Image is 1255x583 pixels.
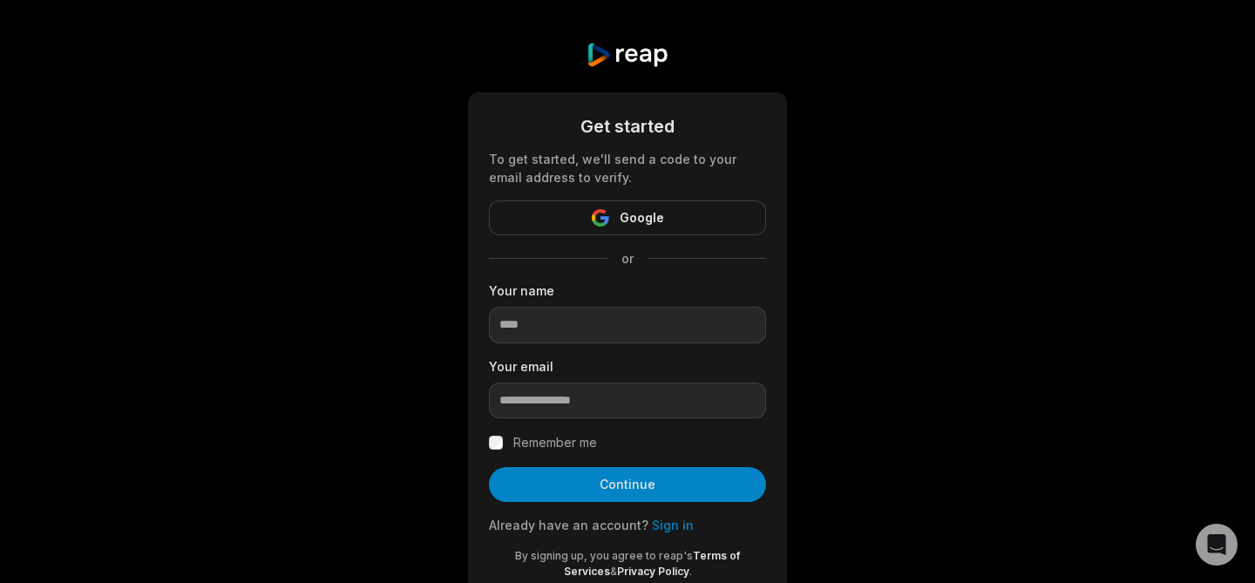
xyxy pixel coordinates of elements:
[689,565,692,578] span: .
[489,518,648,532] span: Already have an account?
[586,42,668,68] img: reap
[489,467,766,502] button: Continue
[515,549,693,562] span: By signing up, you agree to reap's
[610,565,617,578] span: &
[620,207,664,228] span: Google
[489,357,766,376] label: Your email
[652,518,694,532] a: Sign in
[489,113,766,139] div: Get started
[489,200,766,235] button: Google
[489,281,766,300] label: Your name
[489,150,766,186] div: To get started, we'll send a code to your email address to verify.
[513,432,597,453] label: Remember me
[617,565,689,578] a: Privacy Policy
[607,249,648,268] span: or
[1196,524,1238,566] div: Open Intercom Messenger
